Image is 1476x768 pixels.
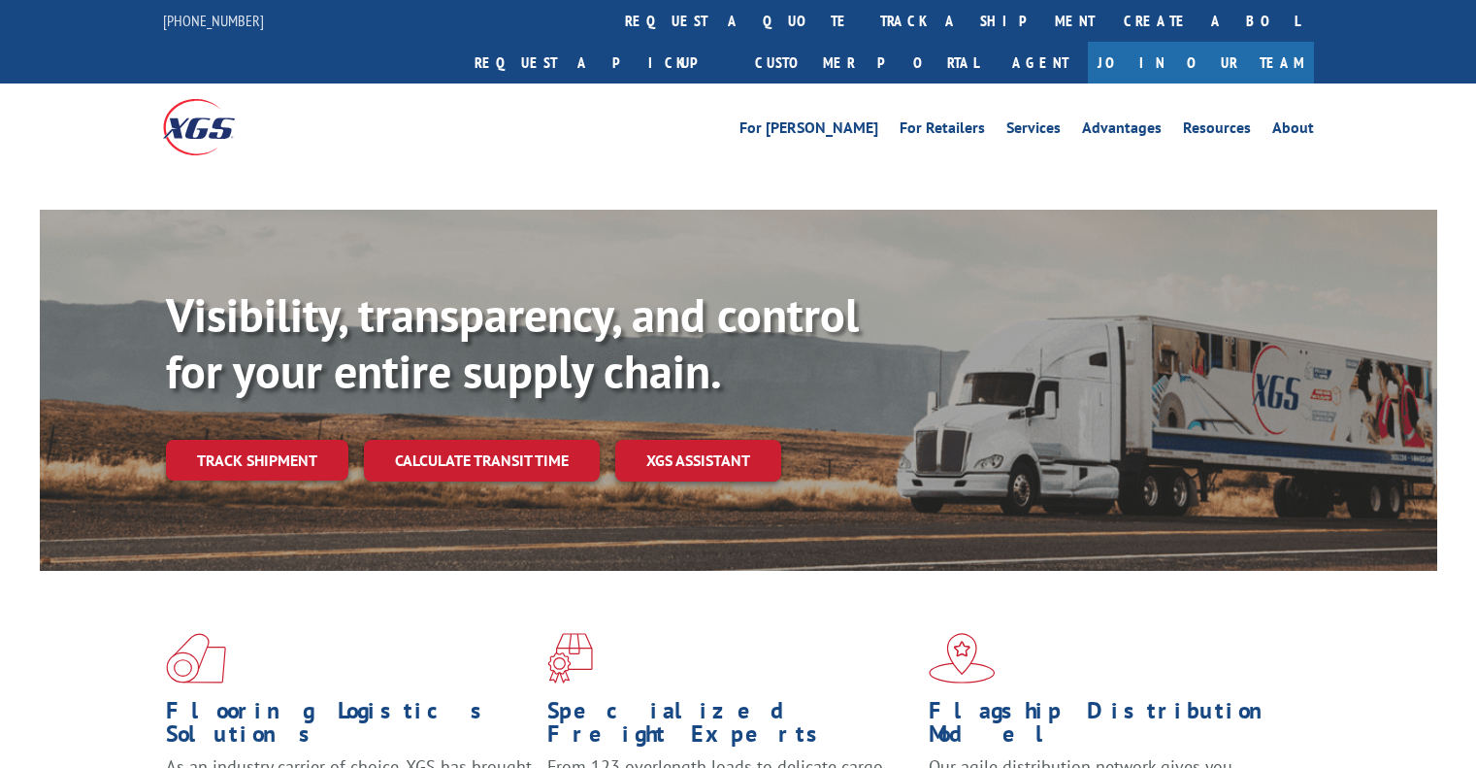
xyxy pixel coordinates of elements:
[166,633,226,684] img: xgs-icon-total-supply-chain-intelligence-red
[166,284,859,401] b: Visibility, transparency, and control for your entire supply chain.
[900,120,985,142] a: For Retailers
[1082,120,1162,142] a: Advantages
[993,42,1088,83] a: Agent
[547,633,593,684] img: xgs-icon-focused-on-flooring-red
[547,699,914,755] h1: Specialized Freight Experts
[364,440,600,482] a: Calculate transit time
[460,42,740,83] a: Request a pickup
[615,440,781,482] a: XGS ASSISTANT
[1272,120,1314,142] a: About
[1183,120,1251,142] a: Resources
[929,633,996,684] img: xgs-icon-flagship-distribution-model-red
[166,699,533,755] h1: Flooring Logistics Solutions
[1006,120,1061,142] a: Services
[929,699,1296,755] h1: Flagship Distribution Model
[739,120,878,142] a: For [PERSON_NAME]
[1088,42,1314,83] a: Join Our Team
[163,11,264,30] a: [PHONE_NUMBER]
[740,42,993,83] a: Customer Portal
[166,440,348,481] a: Track shipment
